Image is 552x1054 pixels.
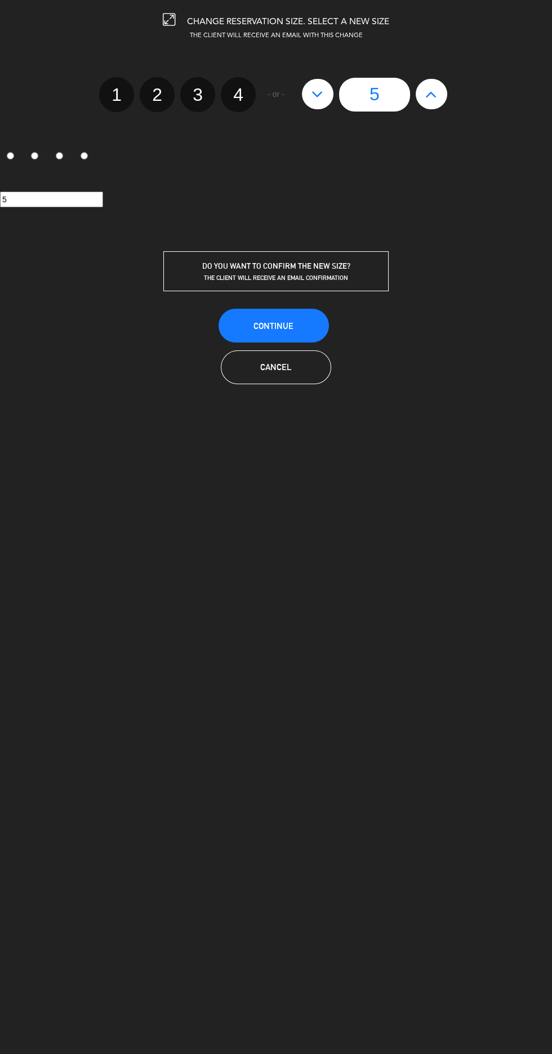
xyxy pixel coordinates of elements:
[140,77,175,112] label: 2
[204,274,348,282] span: THE CLIENT WILL RECEIVE AN EMAIL CONFIRMATION
[81,152,88,159] input: 4
[74,148,99,167] label: 4
[221,77,256,112] label: 4
[260,362,292,372] span: Cancel
[50,148,74,167] label: 3
[268,88,284,101] span: - or -
[219,309,329,343] button: Continue
[253,321,293,331] span: Continue
[190,33,363,39] span: THE CLIENT WILL RECEIVE AN EMAIL WITH THIS CHANGE
[25,148,50,167] label: 2
[202,261,350,270] span: DO YOU WANT TO CONFIRM THE NEW SIZE?
[99,77,134,112] label: 1
[31,152,38,159] input: 2
[7,152,14,159] input: 1
[187,17,389,26] span: CHANGE RESERVATION SIZE. SELECT A NEW SIZE
[180,77,215,112] label: 3
[56,152,63,159] input: 3
[221,350,331,384] button: Cancel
